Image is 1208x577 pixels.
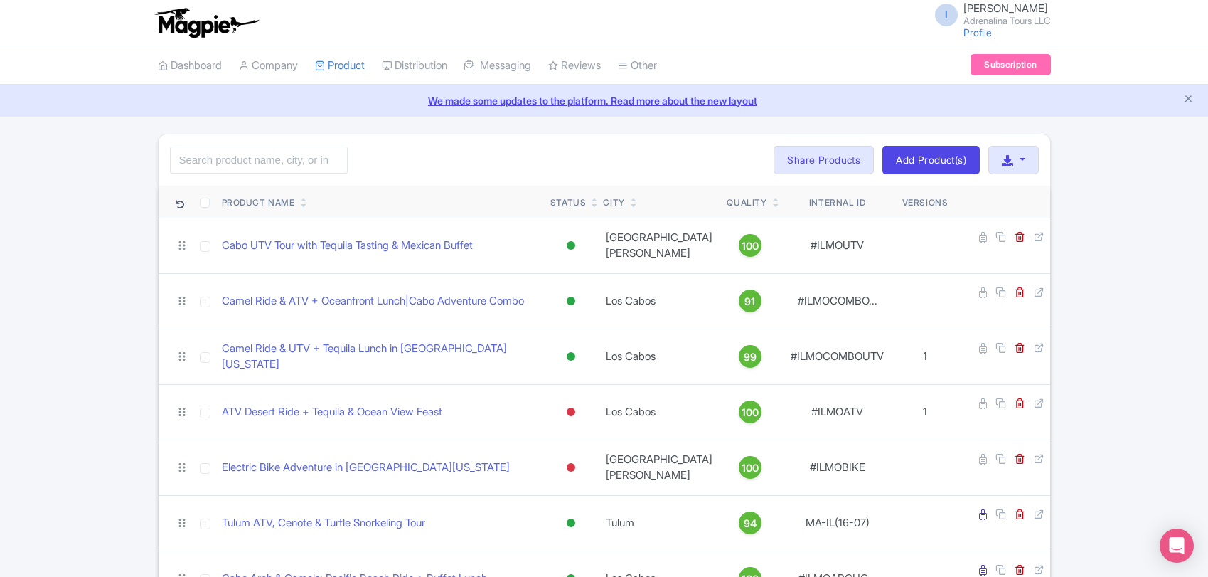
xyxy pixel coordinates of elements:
a: Add Product(s) [882,146,980,174]
th: Versions [897,186,954,218]
div: Active [564,513,578,534]
div: Active [564,291,578,312]
div: Open Intercom Messenger [1160,529,1194,563]
div: Inactive [564,457,578,478]
a: ATV Desert Ride + Tequila & Ocean View Feast [222,404,442,420]
small: Adrenalina Tours LLC [963,16,1051,26]
a: Profile [963,26,992,38]
td: Los Cabos [597,384,721,440]
td: [GEOGRAPHIC_DATA][PERSON_NAME] [597,440,721,495]
td: #ILMOCOMBO... [779,273,897,329]
span: 100 [742,405,759,420]
span: 94 [744,516,757,531]
a: Subscription [971,54,1050,75]
th: Internal ID [779,186,897,218]
a: Share Products [774,146,874,174]
td: #ILMOUTV [779,218,897,273]
div: Quality [727,196,766,209]
span: 1 [923,405,927,418]
a: 91 [727,290,772,312]
a: Camel Ride & UTV + Tequila Lunch in [GEOGRAPHIC_DATA][US_STATE] [222,341,539,373]
a: Cabo UTV Tour with Tequila Tasting & Mexican Buffet [222,238,473,254]
a: 100 [727,456,772,479]
div: City [603,196,624,209]
a: Reviews [548,46,601,85]
span: 100 [742,460,759,476]
a: 99 [727,345,772,368]
div: Product Name [222,196,295,209]
div: Active [564,346,578,367]
span: 1 [923,349,927,363]
a: Product [315,46,365,85]
a: Other [618,46,657,85]
a: 100 [727,401,772,423]
td: Los Cabos [597,273,721,329]
span: 99 [744,349,757,365]
span: 100 [742,238,759,254]
a: Messaging [464,46,531,85]
td: #ILMOBIKE [779,440,897,495]
a: Electric Bike Adventure in [GEOGRAPHIC_DATA][US_STATE] [222,460,510,476]
a: Company [239,46,298,85]
a: Tulum ATV, Cenote & Turtle Snorkeling Tour [222,515,425,531]
a: Camel Ride & ATV + Oceanfront Lunch|Cabo Adventure Combo [222,293,524,309]
span: 91 [744,294,755,309]
td: Tulum [597,495,721,551]
button: Close announcement [1183,92,1194,108]
a: 100 [727,234,772,257]
a: I [PERSON_NAME] Adrenalina Tours LLC [926,3,1051,26]
td: [GEOGRAPHIC_DATA][PERSON_NAME] [597,218,721,273]
td: Los Cabos [597,329,721,384]
input: Search product name, city, or interal id [170,147,348,174]
a: We made some updates to the platform. Read more about the new layout [9,93,1199,108]
div: Status [550,196,587,209]
a: Dashboard [158,46,222,85]
img: logo-ab69f6fb50320c5b225c76a69d11143b.png [151,7,261,38]
span: [PERSON_NAME] [963,1,1048,15]
td: MA-IL(16-07) [779,495,897,551]
a: 94 [727,512,772,534]
div: Active [564,235,578,256]
td: #ILMOCOMBOUTV [779,329,897,384]
a: Distribution [382,46,447,85]
span: I [935,4,958,26]
td: #ILMOATV [779,384,897,440]
div: Inactive [564,402,578,423]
